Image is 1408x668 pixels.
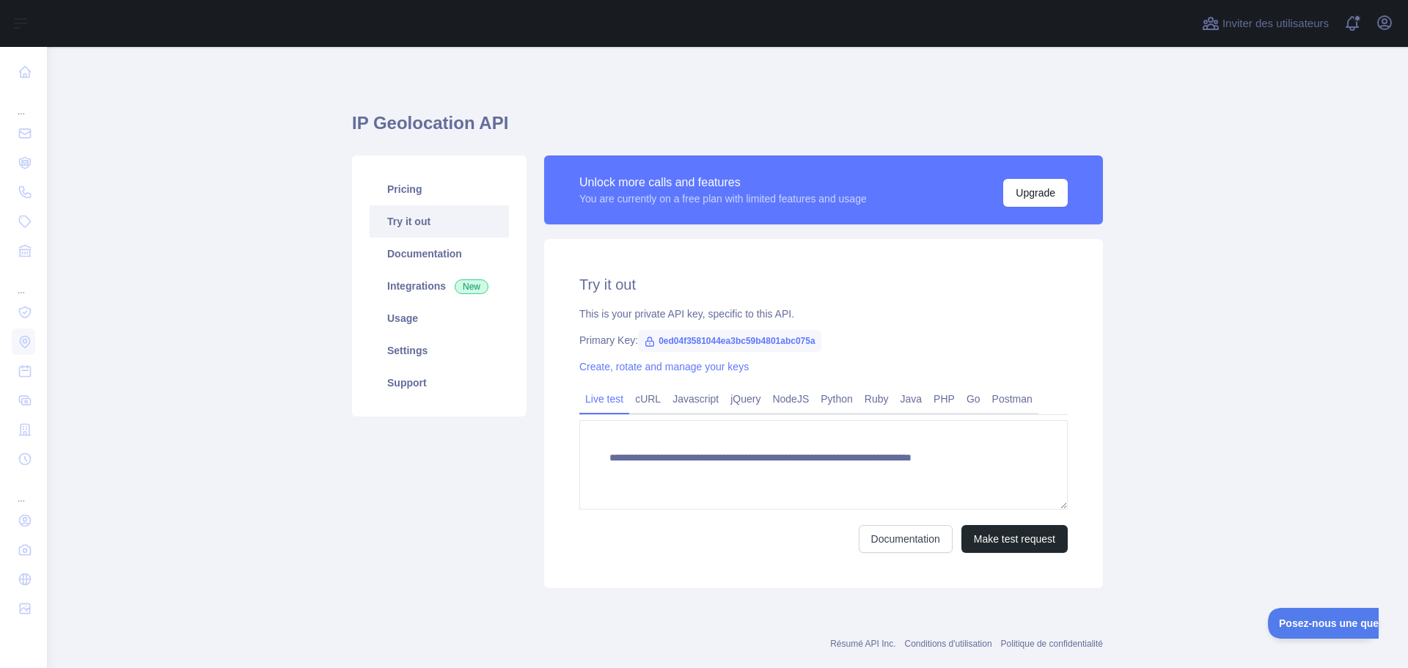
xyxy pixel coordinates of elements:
[370,238,509,270] a: Documentation
[815,387,859,411] a: Python
[1199,12,1332,35] button: Inviter des utilisateurs
[667,387,725,411] a: Javascript
[18,493,25,504] font: ...
[1268,608,1379,639] iframe: Basculer le support client
[11,10,136,21] font: Posez-nous une question
[859,525,953,553] a: Documentation
[18,106,25,117] font: ...
[1001,639,1103,649] a: Politique de confidentialité
[579,174,867,191] div: Unlock more calls and features
[579,274,1068,295] h2: Try it out
[18,285,25,296] font: ...
[579,191,867,206] div: You are currently on a free plan with limited features and usage
[725,387,766,411] a: jQuery
[455,279,488,294] span: New
[766,387,815,411] a: NodeJS
[579,361,749,372] a: Create, rotate and manage your keys
[370,334,509,367] a: Settings
[928,387,961,411] a: PHP
[370,270,509,302] a: Integrations New
[370,367,509,399] a: Support
[370,205,509,238] a: Try it out
[579,333,1068,348] div: Primary Key:
[830,639,895,649] a: Résumé API Inc.
[905,639,992,649] a: Conditions d'utilisation
[961,387,986,411] a: Go
[961,525,1068,553] button: Make test request
[370,173,509,205] a: Pricing
[579,387,629,411] a: Live test
[859,387,895,411] a: Ruby
[986,387,1038,411] a: Postman
[352,111,1103,147] h1: IP Geolocation API
[629,387,667,411] a: cURL
[579,307,1068,321] div: This is your private API key, specific to this API.
[895,387,928,411] a: Java
[1222,17,1329,29] font: Inviter des utilisateurs
[370,302,509,334] a: Usage
[638,330,821,352] span: 0ed04f3581044ea3bc59b4801abc075a
[1003,179,1068,207] button: Upgrade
